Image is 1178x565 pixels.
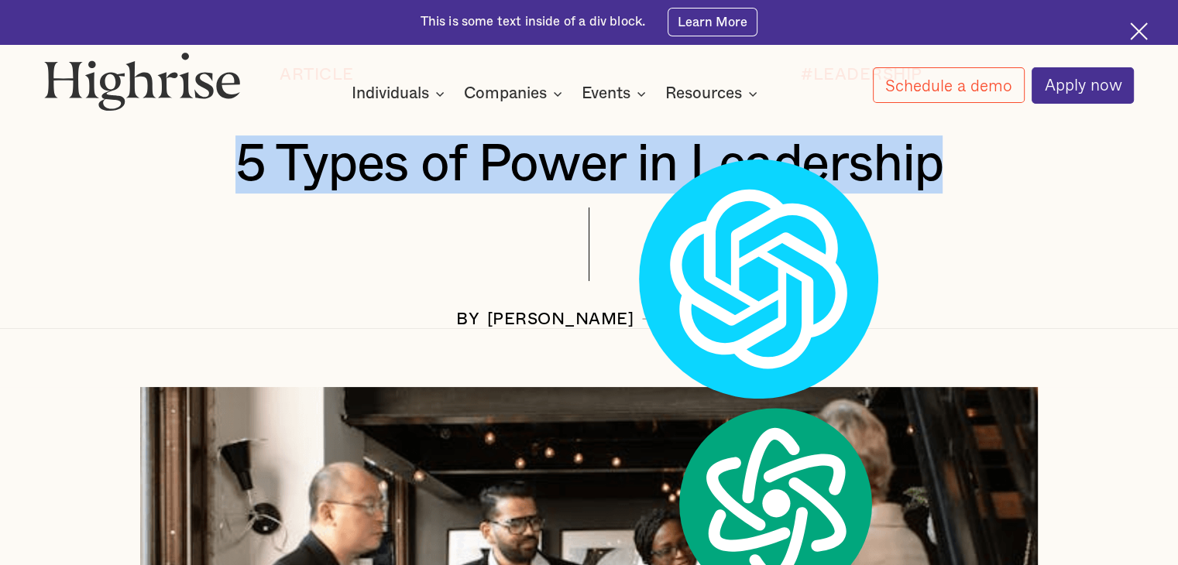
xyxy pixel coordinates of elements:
div: Resources [665,84,742,103]
img: Cross icon [1130,22,1148,40]
div: Companies [464,84,547,103]
div: Events [582,84,630,103]
div: [PERSON_NAME] [487,310,634,329]
div: Resources [665,84,762,103]
a: Learn More [668,8,758,36]
div: Events [582,84,651,103]
a: Schedule a demo [873,67,1025,103]
h1: 5 Types of Power in Leadership [90,135,1089,193]
img: Highrise logo [44,52,241,111]
div: This is some text inside of a div block. [421,13,646,31]
a: Apply now [1032,67,1134,104]
div: BY [456,310,479,329]
div: Individuals [352,84,429,103]
div: Companies [464,84,567,103]
div: Individuals [352,84,449,103]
